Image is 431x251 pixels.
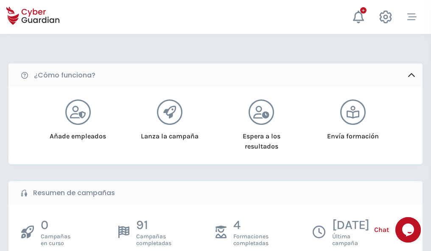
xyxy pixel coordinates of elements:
[34,70,95,80] b: ¿Cómo funciona?
[41,233,70,247] span: Campañas en curso
[395,217,423,243] iframe: chat widget
[360,7,367,14] div: +
[43,125,113,141] div: Añade empleados
[136,217,171,233] p: 91
[374,225,389,235] span: Chat
[233,217,269,233] p: 4
[134,125,204,141] div: Lanza la campaña
[41,217,70,233] p: 0
[227,125,297,152] div: Espera a los resultados
[233,233,269,247] span: Formaciones completadas
[332,233,369,247] span: Última campaña
[136,233,171,247] span: Campañas completadas
[332,217,369,233] p: [DATE]
[318,125,388,141] div: Envía formación
[33,188,115,198] b: Resumen de campañas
